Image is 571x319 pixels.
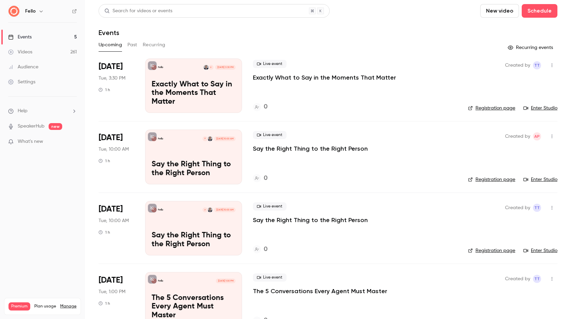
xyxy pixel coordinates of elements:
[534,275,540,283] span: TT
[505,42,557,53] button: Recurring events
[34,304,56,309] span: Plan usage
[99,58,134,113] div: Sep 30 Tue, 3:30 PM (America/New York)
[18,107,28,115] span: Help
[8,107,77,115] li: help-dropdown-opener
[60,304,76,309] a: Manage
[253,73,396,82] a: Exactly What to Say in the Moments That Matter
[8,49,32,55] div: Videos
[158,66,163,69] p: Fello
[202,136,208,141] div: P
[208,207,212,212] img: Ryan Young
[204,65,208,70] img: Ryan Young
[99,87,110,93] div: 1 h
[99,146,129,153] span: Tue, 10:00 AM
[533,275,541,283] span: Tharun Tiruveedula
[18,138,43,145] span: What's new
[104,7,172,15] div: Search for videos or events
[18,123,45,130] a: SpeakerHub
[264,245,267,254] h4: 0
[99,61,123,72] span: [DATE]
[99,217,129,224] span: Tue, 10:00 AM
[253,102,267,112] a: 0
[143,39,166,50] button: Recurring
[8,79,35,85] div: Settings
[99,301,110,306] div: 1 h
[152,231,236,249] p: Say the Right Thing to the Right Person
[99,230,110,235] div: 1 h
[202,207,208,213] div: P
[99,130,134,184] div: Oct 14 Tue, 10:00 AM (America/New York)
[505,204,530,212] span: Created by
[99,75,125,82] span: Tue, 3:30 PM
[99,204,123,215] span: [DATE]
[253,60,287,68] span: Live event
[8,302,30,310] span: Premium
[215,65,235,70] span: [DATE] 3:30 PM
[214,207,235,212] span: [DATE] 10:00 AM
[468,176,515,183] a: Registration page
[99,132,123,143] span: [DATE]
[523,247,557,254] a: Enter Studio
[264,102,267,112] h4: 0
[468,247,515,254] a: Registration page
[158,279,163,283] p: Fello
[264,174,267,183] h4: 0
[127,39,137,50] button: Past
[505,132,530,140] span: Created by
[99,201,134,255] div: Oct 14 Tue, 10:00 AM (America/New York)
[8,64,38,70] div: Audience
[145,130,242,184] a: Say the Right Thing to the Right PersonFelloRyan YoungP[DATE] 10:00 AMSay the Right Thing to the ...
[534,61,540,69] span: TT
[522,4,557,18] button: Schedule
[8,6,19,17] img: Fello
[533,132,541,140] span: Aayush Panjikar
[534,132,540,140] span: AP
[523,105,557,112] a: Enter Studio
[253,145,368,153] a: Say the Right Thing to the Right Person
[99,39,122,50] button: Upcoming
[208,65,214,70] div: P
[99,288,125,295] span: Tue, 1:00 PM
[216,279,235,283] span: [DATE] 1:00 PM
[505,61,530,69] span: Created by
[152,80,236,106] p: Exactly What to Say in the Moments That Matter
[505,275,530,283] span: Created by
[158,208,163,212] p: Fello
[99,275,123,286] span: [DATE]
[8,34,32,40] div: Events
[468,105,515,112] a: Registration page
[214,136,235,141] span: [DATE] 10:00 AM
[158,137,163,140] p: Fello
[99,29,119,37] h1: Events
[253,245,267,254] a: 0
[25,8,36,15] h6: Fello
[253,273,287,282] span: Live event
[523,176,557,183] a: Enter Studio
[253,174,267,183] a: 0
[480,4,519,18] button: New video
[253,287,387,295] a: The 5 Conversations Every Agent Must Master
[253,216,368,224] a: Say the Right Thing to the Right Person
[152,160,236,178] p: Say the Right Thing to the Right Person
[99,158,110,164] div: 1 h
[69,139,77,145] iframe: Noticeable Trigger
[253,202,287,211] span: Live event
[533,61,541,69] span: Tharun Tiruveedula
[145,58,242,113] a: Exactly What to Say in the Moments That MatterFelloPRyan Young[DATE] 3:30 PMExactly What to Say i...
[208,136,212,141] img: Ryan Young
[533,204,541,212] span: Tharun Tiruveedula
[534,204,540,212] span: TT
[253,131,287,139] span: Live event
[145,201,242,255] a: Say the Right Thing to the Right PersonFelloRyan YoungP[DATE] 10:00 AMSay the Right Thing to the ...
[49,123,62,130] span: new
